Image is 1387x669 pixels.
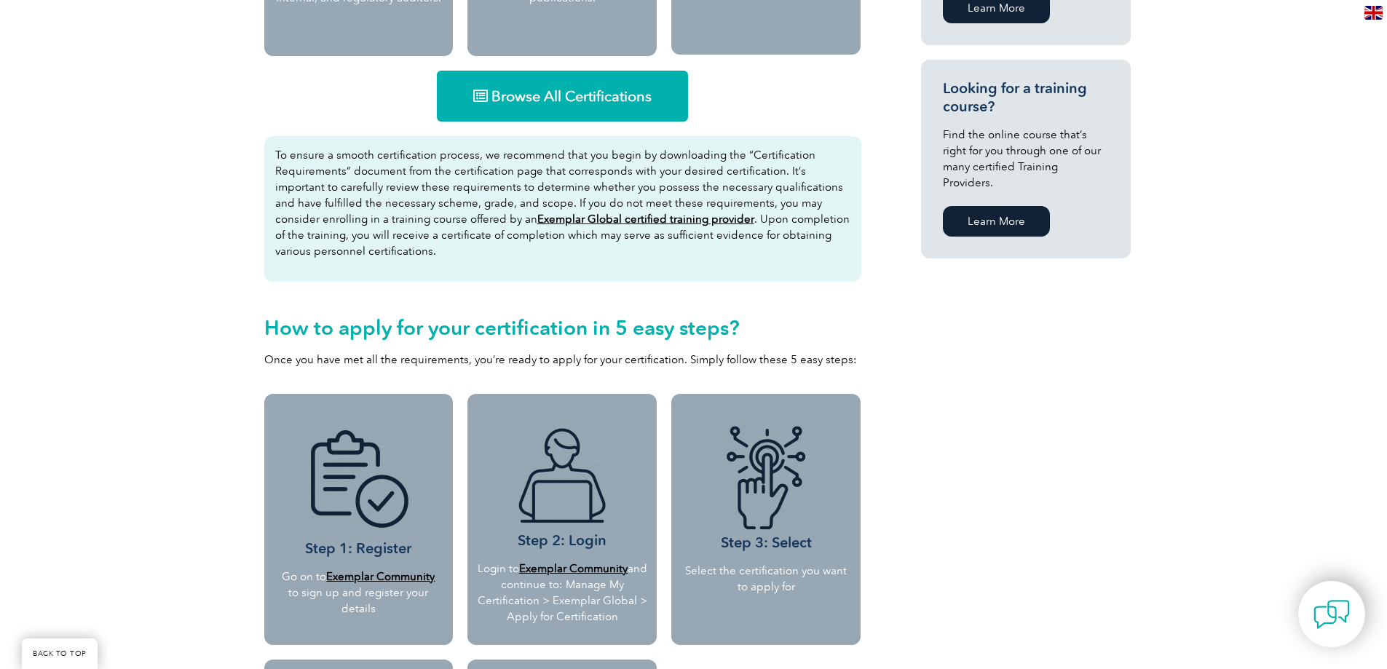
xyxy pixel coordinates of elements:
[943,127,1109,191] p: Find the online course that’s right for you through one of our many certified Training Providers.
[281,569,437,617] p: Go on to to sign up and register your details
[326,570,435,583] a: Exemplar Community
[537,213,754,226] a: Exemplar Global certified training provider
[437,71,688,122] a: Browse All Certifications
[264,316,861,339] h2: How to apply for your certification in 5 easy steps?
[1313,596,1350,633] img: contact-chat.png
[682,424,850,552] h3: Step 3: Select
[476,422,648,550] h3: Step 2: Login
[1364,6,1383,20] img: en
[275,147,850,259] p: To ensure a smooth certification process, we recommend that you begin by downloading the “Certifi...
[682,563,850,595] p: Select the certification you want to apply for
[943,79,1109,116] h3: Looking for a training course?
[476,561,648,625] p: Login to and continue to: Manage My Certification > Exemplar Global > Apply for Certification
[491,89,652,103] span: Browse All Certifications
[281,430,437,558] h3: Step 1: Register
[519,562,628,575] a: Exemplar Community
[943,206,1050,237] a: Learn More
[264,352,861,368] p: Once you have met all the requirements, you’re ready to apply for your certification. Simply foll...
[22,638,98,669] a: BACK TO TOP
